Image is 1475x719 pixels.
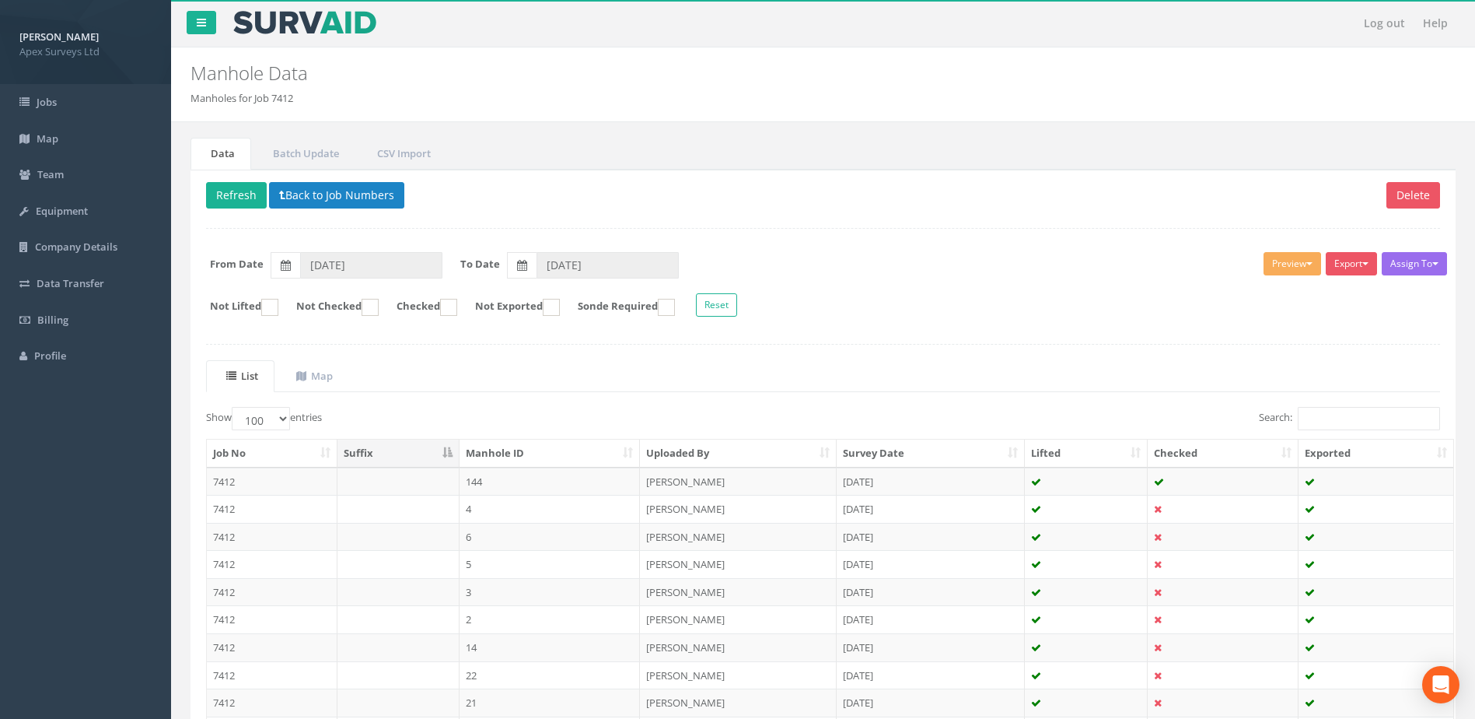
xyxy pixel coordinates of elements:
[35,240,117,254] span: Company Details
[19,30,99,44] strong: [PERSON_NAME]
[206,182,267,209] button: Refresh
[207,495,337,523] td: 7412
[207,689,337,717] td: 7412
[1422,666,1459,703] div: Open Intercom Messenger
[640,661,837,689] td: [PERSON_NAME]
[837,661,1025,689] td: [DATE]
[206,360,274,392] a: List
[1264,252,1321,275] button: Preview
[640,605,837,633] td: [PERSON_NAME]
[460,468,641,496] td: 144
[207,468,337,496] td: 7412
[837,495,1025,523] td: [DATE]
[207,633,337,661] td: 7412
[269,182,404,209] button: Back to Job Numbers
[210,257,264,272] label: From Date
[34,349,66,363] span: Profile
[207,550,337,578] td: 7412
[19,26,152,58] a: [PERSON_NAME] Apex Surveys Ltd
[460,689,641,717] td: 21
[837,550,1025,578] td: [DATE]
[357,138,447,170] a: CSV Import
[640,550,837,578] td: [PERSON_NAME]
[37,167,64,181] span: Team
[460,550,641,578] td: 5
[837,468,1025,496] td: [DATE]
[1382,252,1447,275] button: Assign To
[226,369,258,383] uib-tab-heading: List
[296,369,333,383] uib-tab-heading: Map
[837,440,1025,468] th: Survey Date: activate to sort column ascending
[194,299,278,316] label: Not Lifted
[190,91,293,106] li: Manholes for Job 7412
[281,299,379,316] label: Not Checked
[460,633,641,661] td: 14
[190,138,251,170] a: Data
[381,299,457,316] label: Checked
[640,633,837,661] td: [PERSON_NAME]
[1298,440,1453,468] th: Exported: activate to sort column ascending
[460,523,641,551] td: 6
[640,523,837,551] td: [PERSON_NAME]
[562,299,675,316] label: Sonde Required
[640,440,837,468] th: Uploaded By: activate to sort column ascending
[640,468,837,496] td: [PERSON_NAME]
[1259,407,1440,430] label: Search:
[37,95,57,109] span: Jobs
[640,495,837,523] td: [PERSON_NAME]
[19,44,152,59] span: Apex Surveys Ltd
[460,257,500,272] label: To Date
[460,605,641,633] td: 2
[837,605,1025,633] td: [DATE]
[837,578,1025,606] td: [DATE]
[207,605,337,633] td: 7412
[1148,440,1298,468] th: Checked: activate to sort column ascending
[276,360,349,392] a: Map
[1025,440,1148,468] th: Lifted: activate to sort column ascending
[37,313,68,327] span: Billing
[207,440,337,468] th: Job No: activate to sort column ascending
[337,440,460,468] th: Suffix: activate to sort column descending
[460,495,641,523] td: 4
[37,276,104,290] span: Data Transfer
[207,578,337,606] td: 7412
[837,523,1025,551] td: [DATE]
[837,689,1025,717] td: [DATE]
[190,63,1241,83] h2: Manhole Data
[640,689,837,717] td: [PERSON_NAME]
[232,407,290,430] select: Showentries
[300,252,442,279] input: From Date
[460,440,641,468] th: Manhole ID: activate to sort column ascending
[460,299,560,316] label: Not Exported
[640,578,837,606] td: [PERSON_NAME]
[696,293,737,317] button: Reset
[37,132,58,146] span: Map
[837,633,1025,661] td: [DATE]
[207,523,337,551] td: 7412
[253,138,355,170] a: Batch Update
[1386,182,1440,209] button: Delete
[206,407,322,430] label: Show entries
[460,578,641,606] td: 3
[460,661,641,689] td: 22
[537,252,679,279] input: To Date
[36,204,88,218] span: Equipment
[1326,252,1377,275] button: Export
[1298,407,1440,430] input: Search:
[207,661,337,689] td: 7412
